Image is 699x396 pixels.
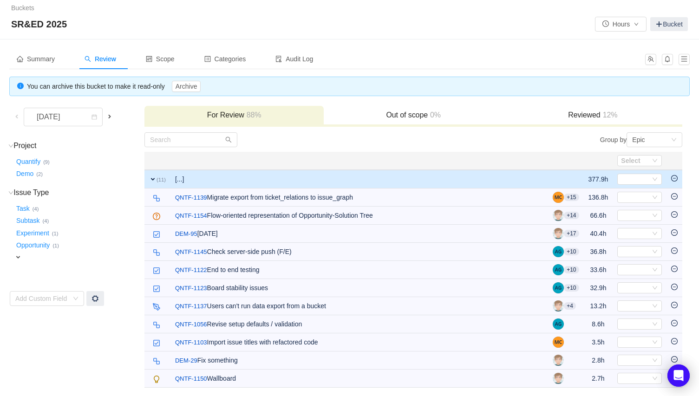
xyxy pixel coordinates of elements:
img: 10316 [153,321,160,329]
button: Experiment [14,226,52,240]
td: Wallboard [170,370,548,388]
button: Quantify [14,154,43,169]
td: 2.8h [584,351,613,370]
a: QNTF-1137 [175,302,207,311]
a: QNTF-1154 [175,211,207,221]
td: Migrate export from ticket_relations to issue_graph [170,188,548,207]
aui-badge: +14 [564,212,579,219]
h3: Reviewed [508,110,678,120]
img: GM [553,300,564,312]
a: QNTF-1123 [175,284,207,293]
i: icon: down [652,195,658,201]
button: icon: clock-circleHoursicon: down [595,17,647,32]
img: AG [553,264,564,275]
td: [DATE] [170,225,548,243]
a: QNTF-1056 [175,320,207,329]
td: 2.7h [584,370,613,388]
span: 12% [601,111,618,119]
td: 3.5h [584,333,613,351]
small: (2) [36,171,43,177]
a: Buckets [11,4,34,12]
img: AG [553,318,564,330]
i: icon: down [652,231,658,237]
i: icon: calendar [91,114,97,121]
a: Bucket [650,17,688,31]
span: expand [14,253,22,261]
button: icon: menu [679,54,690,65]
i: icon: down [652,321,658,328]
span: Summary [17,55,55,63]
small: (4) [33,206,39,212]
i: icon: down [652,249,658,255]
td: Users can't run data export from a bucket [170,297,548,315]
small: (4) [43,218,49,224]
button: Opportunity [14,238,52,253]
a: QNTF-1103 [175,338,207,347]
i: icon: control [146,56,152,62]
button: Subtask [14,214,43,228]
td: 66.6h [584,207,613,225]
div: Add Custom Field [15,294,68,303]
button: Archive [172,81,201,92]
i: icon: down [652,285,658,292]
div: Epic [632,133,645,147]
td: End to end testing [170,261,548,279]
img: MC [553,192,564,203]
span: Review [85,55,116,63]
aui-badge: +10 [564,266,579,273]
small: (9) [43,159,50,165]
img: 10318 [153,231,160,238]
div: Group by [413,132,682,147]
img: GM [553,210,564,221]
span: SR&ED 2025 [11,17,72,32]
i: icon: audit [275,56,282,62]
img: 10316 [153,195,160,202]
a: QNTF-1139 [175,193,207,202]
img: GM [553,355,564,366]
i: icon: down [652,376,658,382]
td: Flow-oriented representation of Opportunity-Solution Tree [170,207,548,225]
span: 88% [244,111,261,119]
i: icon: search [85,56,91,62]
a: QNTF-1150 [175,374,207,383]
div: Select [621,156,646,165]
small: (1) [52,231,59,236]
h3: For Review [149,110,319,120]
a: QNTF-1145 [175,247,207,257]
td: Import issue titles with refactored code [170,333,548,351]
img: 10322 [153,376,160,383]
i: icon: down [652,357,658,364]
span: Scope [146,55,175,63]
i: icon: profile [204,56,211,62]
span: Categories [204,55,246,63]
i: icon: minus-circle [671,266,678,272]
small: (1) [52,243,59,248]
td: Check server-side push (F/E) [170,243,548,261]
button: icon: bell [662,54,673,65]
h3: Out of scope [328,110,498,120]
td: 32.9h [584,279,613,297]
img: AG [553,246,564,257]
img: 10316 [153,357,160,365]
i: icon: down [652,213,658,219]
i: icon: minus-circle [671,193,678,200]
span: 0% [428,111,441,119]
a: QNTF-1122 [175,266,207,275]
button: Task [14,201,33,216]
span: Audit Log [275,55,313,63]
span: You can archive this bucket to make it read-only [27,83,201,90]
i: icon: down [8,143,13,149]
i: icon: minus-circle [671,247,678,254]
h3: Project [14,141,144,150]
aui-badge: +10 [564,284,579,292]
i: icon: down [8,190,13,195]
td: 377.9h [584,170,613,188]
td: Board stability issues [170,279,548,297]
td: 136.8h [584,188,613,207]
input: Search [144,132,237,147]
i: icon: down [652,176,658,183]
aui-badge: +17 [564,230,579,237]
i: icon: down [652,267,658,273]
td: Fix something [170,351,548,370]
td: [...] [170,170,548,188]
